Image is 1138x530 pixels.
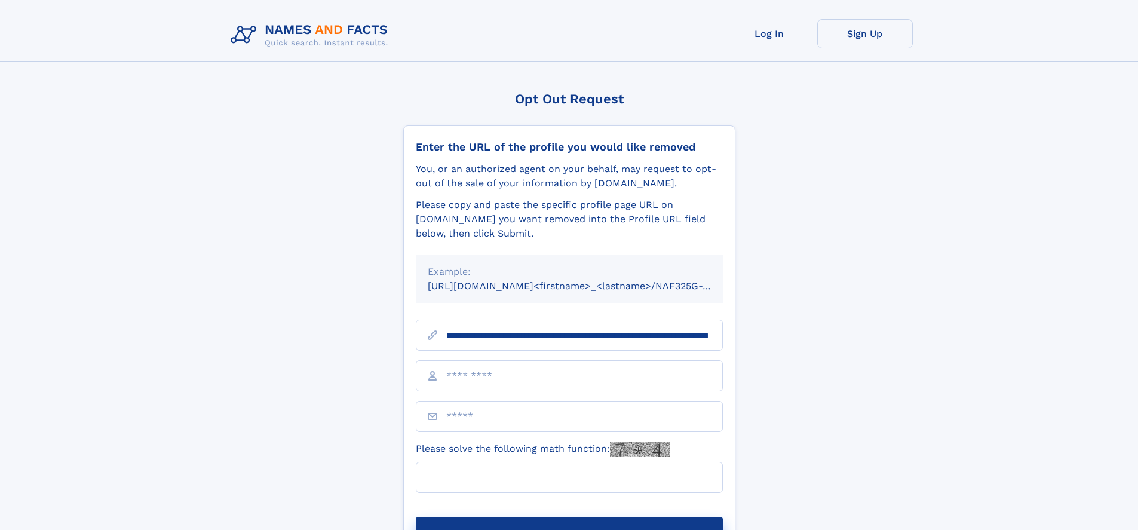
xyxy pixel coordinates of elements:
[722,19,817,48] a: Log In
[226,19,398,51] img: Logo Names and Facts
[428,280,746,292] small: [URL][DOMAIN_NAME]<firstname>_<lastname>/NAF325G-xxxxxxxx
[817,19,913,48] a: Sign Up
[416,198,723,241] div: Please copy and paste the specific profile page URL on [DOMAIN_NAME] you want removed into the Pr...
[416,140,723,154] div: Enter the URL of the profile you would like removed
[428,265,711,279] div: Example:
[416,442,670,457] label: Please solve the following math function:
[416,162,723,191] div: You, or an authorized agent on your behalf, may request to opt-out of the sale of your informatio...
[403,91,735,106] div: Opt Out Request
